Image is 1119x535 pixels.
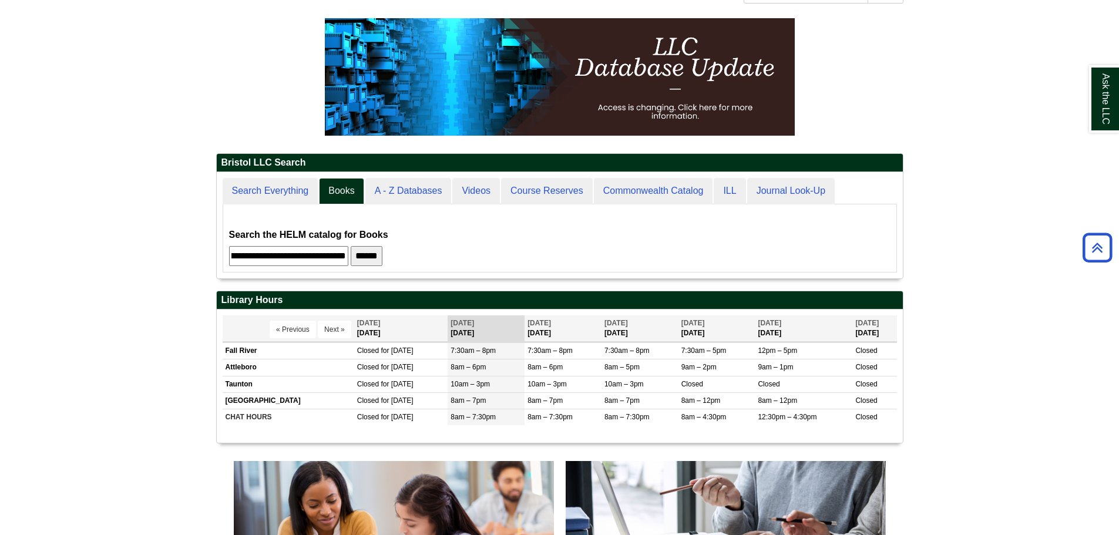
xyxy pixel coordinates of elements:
[852,315,896,342] th: [DATE]
[604,319,628,327] span: [DATE]
[527,413,573,421] span: 8am – 7:30pm
[1078,240,1116,255] a: Back to Top
[357,319,381,327] span: [DATE]
[223,343,354,359] td: Fall River
[381,363,413,371] span: for [DATE]
[270,321,316,338] button: « Previous
[855,396,877,405] span: Closed
[527,380,567,388] span: 10am – 3pm
[217,154,903,172] h2: Bristol LLC Search
[223,359,354,376] td: Attleboro
[601,315,678,342] th: [DATE]
[451,319,474,327] span: [DATE]
[451,396,486,405] span: 8am – 7pm
[604,363,640,371] span: 8am – 5pm
[527,363,563,371] span: 8am – 6pm
[681,346,727,355] span: 7:30am – 5pm
[501,178,593,204] a: Course Reserves
[451,413,496,421] span: 8am – 7:30pm
[357,413,379,421] span: Closed
[451,380,490,388] span: 10am – 3pm
[681,319,705,327] span: [DATE]
[319,178,364,204] a: Books
[758,363,793,371] span: 9am – 1pm
[527,346,573,355] span: 7:30am – 8pm
[681,396,721,405] span: 8am – 12pm
[681,363,717,371] span: 9am – 2pm
[604,413,650,421] span: 8am – 7:30pm
[357,346,379,355] span: Closed
[354,315,448,342] th: [DATE]
[381,413,413,421] span: for [DATE]
[525,315,601,342] th: [DATE]
[681,413,727,421] span: 8am – 4:30pm
[223,392,354,409] td: [GEOGRAPHIC_DATA]
[604,396,640,405] span: 8am – 7pm
[381,346,413,355] span: for [DATE]
[451,346,496,355] span: 7:30am – 8pm
[452,178,500,204] a: Videos
[381,380,413,388] span: for [DATE]
[217,291,903,309] h2: Library Hours
[604,380,644,388] span: 10am – 3pm
[758,346,797,355] span: 12pm – 5pm
[357,380,379,388] span: Closed
[594,178,713,204] a: Commonwealth Catalog
[527,319,551,327] span: [DATE]
[318,321,351,338] button: Next »
[365,178,452,204] a: A - Z Databases
[229,227,388,243] label: Search the HELM catalog for Books
[758,396,797,405] span: 8am – 12pm
[223,178,318,204] a: Search Everything
[527,396,563,405] span: 8am – 7pm
[758,380,779,388] span: Closed
[223,376,354,392] td: Taunton
[357,363,379,371] span: Closed
[678,315,755,342] th: [DATE]
[755,315,852,342] th: [DATE]
[855,319,879,327] span: [DATE]
[448,315,525,342] th: [DATE]
[229,210,891,266] div: Books
[855,380,877,388] span: Closed
[681,380,703,388] span: Closed
[758,413,816,421] span: 12:30pm – 4:30pm
[855,346,877,355] span: Closed
[855,363,877,371] span: Closed
[357,396,379,405] span: Closed
[747,178,835,204] a: Journal Look-Up
[758,319,781,327] span: [DATE]
[325,18,795,136] img: HTML tutorial
[604,346,650,355] span: 7:30am – 8pm
[223,409,354,425] td: CHAT HOURS
[714,178,745,204] a: ILL
[451,363,486,371] span: 8am – 6pm
[855,413,877,421] span: Closed
[381,396,413,405] span: for [DATE]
